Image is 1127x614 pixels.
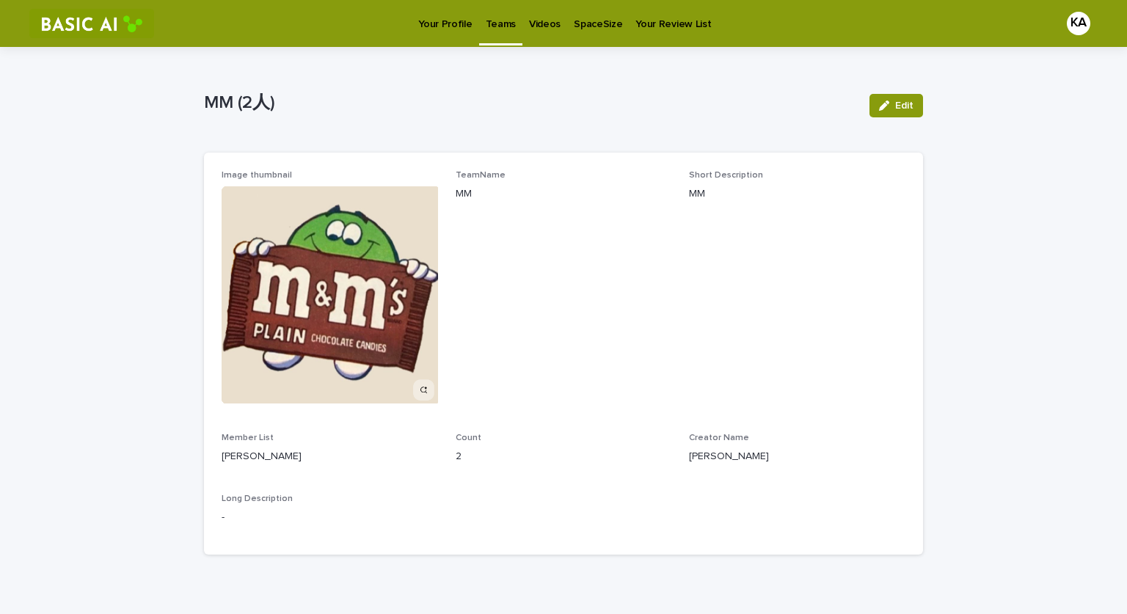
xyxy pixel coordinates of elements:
[456,186,672,202] p: MM
[222,434,274,442] span: Member List
[456,449,672,464] p: 2
[456,434,481,442] span: Count
[222,186,438,403] img: 5W2TglZgYYfaj9ioE8LijxnRiUIm3vRyNTA7rD7XSlw
[222,494,293,503] span: Long Description
[689,171,763,180] span: Short Description
[29,9,154,38] img: RtIB8pj2QQiOZo6waziI
[689,449,905,464] p: [PERSON_NAME]
[222,171,292,180] span: Image thumbnail
[869,94,923,117] button: Edit
[689,186,905,202] p: MM
[1067,12,1090,35] div: KA
[204,92,858,114] p: MM (2人)
[456,171,506,180] span: TeamName
[222,510,905,525] p: -
[222,449,438,464] p: [PERSON_NAME]
[689,434,749,442] span: Creator Name
[895,100,913,111] span: Edit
